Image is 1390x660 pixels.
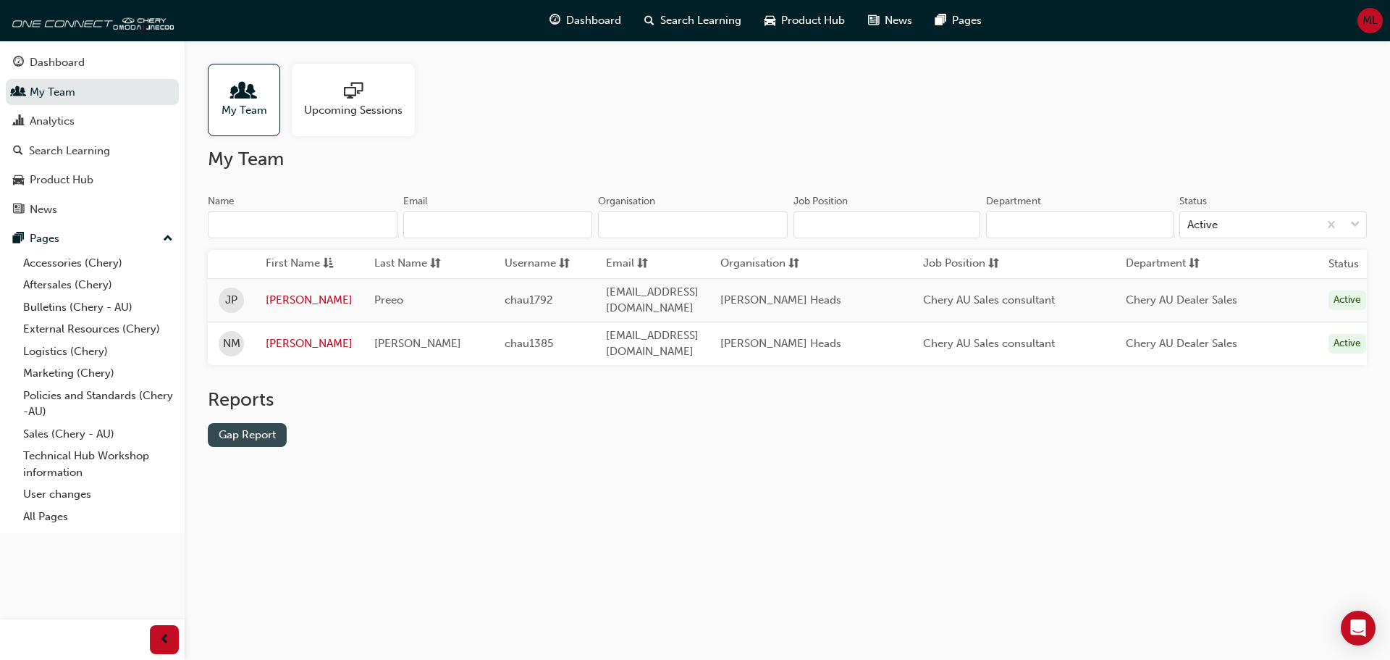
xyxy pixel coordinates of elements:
[606,255,634,273] span: Email
[30,201,57,218] div: News
[13,233,24,246] span: pages-icon
[505,255,584,273] button: Usernamesorting-icon
[505,293,553,306] span: chau1792
[17,385,179,423] a: Policies and Standards (Chery -AU)
[30,172,93,188] div: Product Hub
[1328,256,1359,272] th: Status
[6,108,179,135] a: Analytics
[1341,611,1376,646] div: Open Intercom Messenger
[720,293,841,306] span: [PERSON_NAME] Heads
[1126,255,1186,273] span: Department
[598,211,788,238] input: Organisation
[720,255,800,273] button: Organisationsorting-icon
[923,293,1055,306] span: Chery AU Sales consultant
[403,211,593,238] input: Email
[208,211,397,238] input: Name
[935,12,946,30] span: pages-icon
[225,292,237,309] span: JP
[13,115,24,128] span: chart-icon
[6,196,179,223] a: News
[986,194,1041,209] div: Department
[6,46,179,225] button: DashboardMy TeamAnalyticsSearch LearningProduct HubNews
[208,148,1367,171] h2: My Team
[266,255,320,273] span: First Name
[868,12,879,30] span: news-icon
[208,64,292,136] a: My Team
[856,6,924,35] a: news-iconNews
[403,194,428,209] div: Email
[505,255,556,273] span: Username
[13,204,24,217] span: news-icon
[1357,8,1383,33] button: ML
[988,255,999,273] span: sorting-icon
[1179,194,1207,209] div: Status
[720,337,841,350] span: [PERSON_NAME] Heads
[208,388,1367,412] h2: Reports
[17,445,179,483] a: Technical Hub Workshop information
[6,49,179,76] a: Dashboard
[885,12,912,29] span: News
[266,335,353,352] a: [PERSON_NAME]
[923,337,1055,350] span: Chery AU Sales consultant
[208,423,287,447] a: Gap Report
[266,255,345,273] button: First Nameasc-icon
[6,79,179,106] a: My Team
[30,113,75,130] div: Analytics
[1328,334,1366,354] div: Active
[222,102,267,119] span: My Team
[17,483,179,506] a: User changes
[223,335,240,352] span: NM
[924,6,993,35] a: pages-iconPages
[606,329,699,359] span: [EMAIL_ADDRESS][DOMAIN_NAME]
[17,318,179,341] a: External Resources (Chery)
[753,6,856,35] a: car-iconProduct Hub
[7,6,174,35] a: oneconnect
[1328,291,1366,310] div: Active
[6,225,179,252] button: Pages
[374,293,403,306] span: Preeo
[30,230,59,247] div: Pages
[764,12,775,30] span: car-icon
[208,194,235,209] div: Name
[720,255,785,273] span: Organisation
[374,337,461,350] span: [PERSON_NAME]
[660,12,741,29] span: Search Learning
[793,194,848,209] div: Job Position
[793,211,981,238] input: Job Position
[235,82,253,102] span: people-icon
[344,82,363,102] span: sessionType_ONLINE_URL-icon
[17,423,179,446] a: Sales (Chery - AU)
[606,255,686,273] button: Emailsorting-icon
[163,230,173,248] span: up-icon
[781,12,845,29] span: Product Hub
[1126,337,1237,350] span: Chery AU Dealer Sales
[374,255,454,273] button: Last Namesorting-icon
[1362,12,1378,29] span: ML
[633,6,753,35] a: search-iconSearch Learning
[559,255,570,273] span: sorting-icon
[549,12,560,30] span: guage-icon
[1187,217,1218,233] div: Active
[1126,293,1237,306] span: Chery AU Dealer Sales
[566,12,621,29] span: Dashboard
[17,341,179,363] a: Logistics (Chery)
[17,506,179,528] a: All Pages
[17,252,179,275] a: Accessories (Chery)
[644,12,654,30] span: search-icon
[923,255,985,273] span: Job Position
[29,143,110,159] div: Search Learning
[13,57,24,70] span: guage-icon
[13,86,24,99] span: people-icon
[430,255,441,273] span: sorting-icon
[17,362,179,385] a: Marketing (Chery)
[13,145,23,158] span: search-icon
[159,631,170,649] span: prev-icon
[292,64,426,136] a: Upcoming Sessions
[30,54,85,71] div: Dashboard
[923,255,1003,273] button: Job Positionsorting-icon
[986,211,1174,238] input: Department
[323,255,334,273] span: asc-icon
[598,194,655,209] div: Organisation
[6,167,179,193] a: Product Hub
[304,102,403,119] span: Upcoming Sessions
